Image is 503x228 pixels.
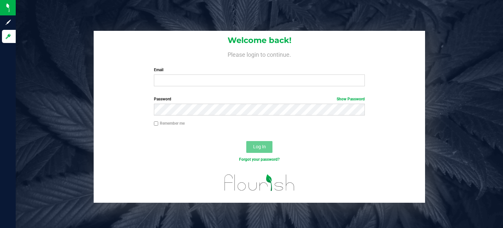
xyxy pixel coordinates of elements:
[239,157,280,162] a: Forgot your password?
[154,67,365,73] label: Email
[94,36,425,45] h1: Welcome back!
[218,169,301,196] img: flourish_logo.svg
[5,33,11,40] inline-svg: Log in
[253,144,266,149] span: Log In
[5,19,11,26] inline-svg: Sign up
[154,97,171,101] span: Password
[154,121,158,126] input: Remember me
[246,141,272,153] button: Log In
[337,97,365,101] a: Show Password
[94,50,425,58] h4: Please login to continue.
[154,120,185,126] label: Remember me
